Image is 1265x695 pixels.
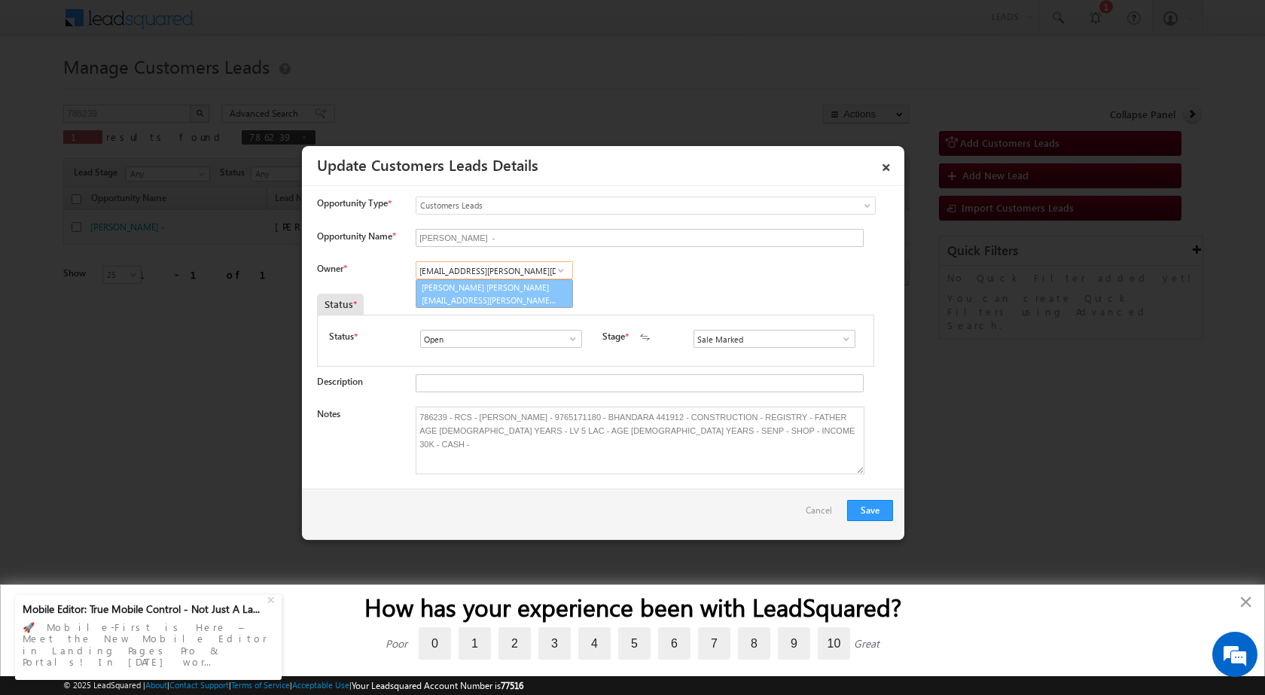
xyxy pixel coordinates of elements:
[317,154,538,175] a: Update Customers Leads Details
[693,330,855,348] input: Type to Search
[20,139,275,451] textarea: Type your message and hit 'Enter'
[63,678,523,693] span: © 2025 LeadSquared | | | | |
[317,263,346,274] label: Owner
[26,79,63,99] img: d_60004797649_company_0_60004797649
[23,617,274,672] div: 🚀 Mobile-First is Here – Meet the New Mobile Editor in Landing Pages Pro & Portals! In [DATE] wor...
[847,500,893,521] button: Save
[317,408,340,419] label: Notes
[854,636,879,651] div: Great
[818,627,850,660] label: 10
[498,627,531,660] label: 2
[416,279,573,308] a: [PERSON_NAME] [PERSON_NAME]
[738,627,770,660] label: 8
[1239,590,1253,614] button: Close
[806,500,840,529] a: Cancel
[386,636,407,651] div: Poor
[658,627,690,660] label: 6
[578,627,611,660] label: 4
[698,627,730,660] label: 7
[145,680,167,690] a: About
[833,331,852,346] a: Show All Items
[23,602,265,616] div: Mobile Editor: True Mobile Control - Not Just A La...
[292,680,349,690] a: Acceptable Use
[538,627,571,660] label: 3
[247,8,283,44] div: Minimize live chat window
[778,627,810,660] label: 9
[352,680,523,691] span: Your Leadsquared Account Number is
[416,199,814,212] span: Customers Leads
[416,197,876,215] a: Customers Leads
[501,680,523,691] span: 77516
[422,294,557,306] span: [EMAIL_ADDRESS][PERSON_NAME][DOMAIN_NAME]
[31,593,1234,621] h2: How has your experience been with LeadSquared?
[618,627,651,660] label: 5
[205,464,273,484] em: Start Chat
[551,263,570,278] a: Show All Items
[317,230,395,242] label: Opportunity Name
[317,376,363,387] label: Description
[602,330,625,343] label: Stage
[264,590,282,608] div: +
[329,330,354,343] label: Status
[78,79,253,99] div: Chat with us now
[559,331,578,346] a: Show All Items
[420,330,582,348] input: Type to Search
[419,627,451,660] label: 0
[231,680,290,690] a: Terms of Service
[416,261,573,279] input: Type to Search
[317,197,388,210] span: Opportunity Type
[873,151,899,178] a: ×
[317,294,364,315] div: Status
[459,627,491,660] label: 1
[169,680,229,690] a: Contact Support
